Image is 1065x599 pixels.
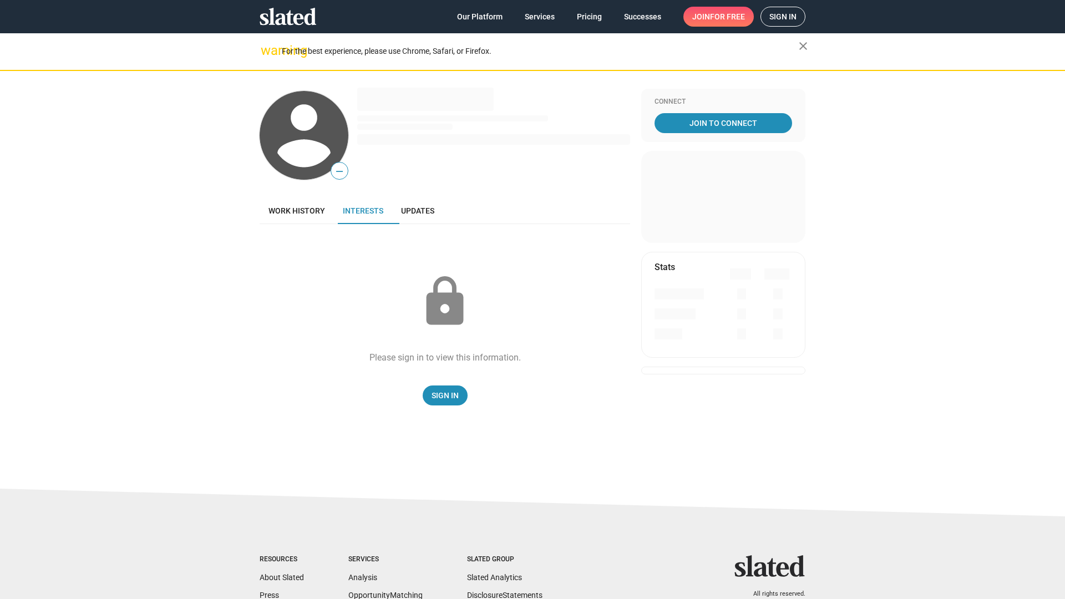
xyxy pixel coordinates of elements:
[467,555,542,564] div: Slated Group
[331,164,348,179] span: —
[423,385,468,405] a: Sign In
[260,197,334,224] a: Work history
[568,7,611,27] a: Pricing
[760,7,805,27] a: Sign in
[655,98,792,106] div: Connect
[260,555,304,564] div: Resources
[516,7,564,27] a: Services
[657,113,790,133] span: Join To Connect
[710,7,745,27] span: for free
[268,206,325,215] span: Work history
[348,573,377,582] a: Analysis
[615,7,670,27] a: Successes
[260,573,304,582] a: About Slated
[769,7,797,26] span: Sign in
[401,206,434,215] span: Updates
[655,261,675,273] mat-card-title: Stats
[797,39,810,53] mat-icon: close
[692,7,745,27] span: Join
[467,573,522,582] a: Slated Analytics
[577,7,602,27] span: Pricing
[432,385,459,405] span: Sign In
[334,197,392,224] a: Interests
[457,7,503,27] span: Our Platform
[655,113,792,133] a: Join To Connect
[282,44,799,59] div: For the best experience, please use Chrome, Safari, or Firefox.
[392,197,443,224] a: Updates
[683,7,754,27] a: Joinfor free
[417,274,473,329] mat-icon: lock
[369,352,521,363] div: Please sign in to view this information.
[624,7,661,27] span: Successes
[261,44,274,57] mat-icon: warning
[525,7,555,27] span: Services
[348,555,423,564] div: Services
[448,7,511,27] a: Our Platform
[343,206,383,215] span: Interests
